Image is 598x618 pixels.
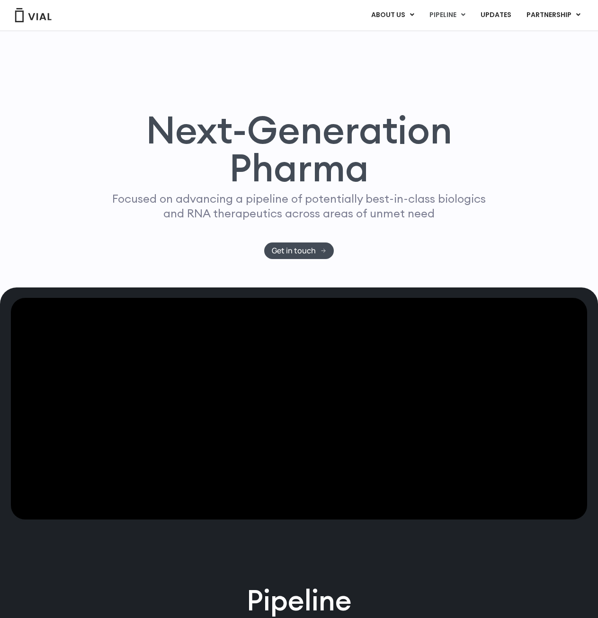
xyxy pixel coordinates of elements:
[264,242,334,259] a: Get in touch
[519,7,588,23] a: PARTNERSHIPMenu Toggle
[108,191,490,221] p: Focused on advancing a pipeline of potentially best-in-class biologics and RNA therapeutics acros...
[473,7,518,23] a: UPDATES
[422,7,473,23] a: PIPELINEMenu Toggle
[272,247,316,254] span: Get in touch
[364,7,421,23] a: ABOUT USMenu Toggle
[14,8,52,22] img: Vial Logo
[94,111,504,187] h1: Next-Generation Pharma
